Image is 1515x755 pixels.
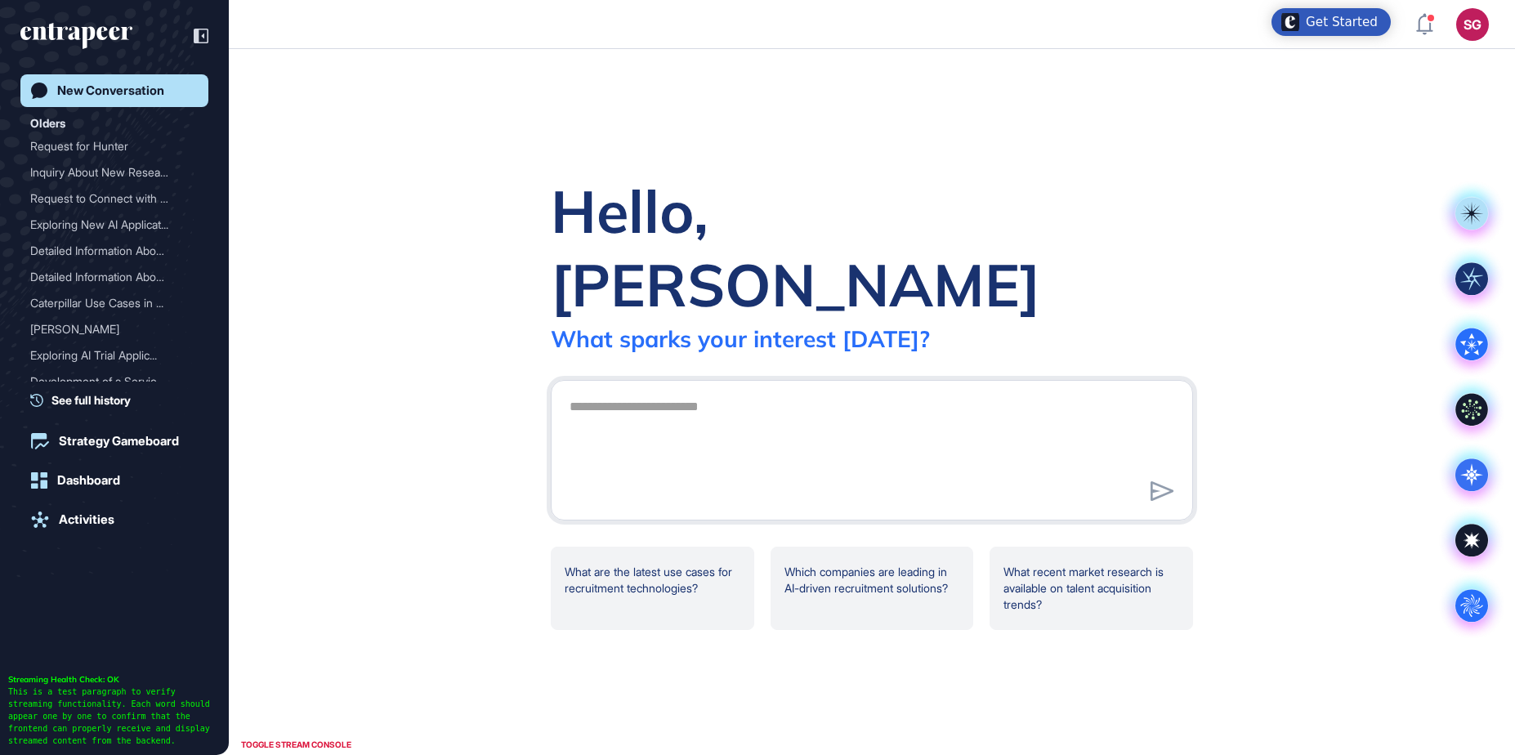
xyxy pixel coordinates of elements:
[30,185,185,212] div: Request to Connect with R...
[237,735,355,755] div: TOGGLE STREAM CONSOLE
[20,23,132,49] div: entrapeer-logo
[20,464,208,497] a: Dashboard
[1306,14,1378,30] div: Get Started
[30,238,185,264] div: Detailed Information Abou...
[551,324,930,353] div: What sparks your interest [DATE]?
[30,264,185,290] div: Detailed Information Abou...
[30,264,199,290] div: Detailed Information About Turkish Airlines
[30,212,199,238] div: Exploring New AI Applications in the Banking Industry
[30,369,185,395] div: Development of a Service ...
[20,503,208,536] a: Activities
[551,547,754,630] div: What are the latest use cases for recruitment technologies?
[1456,8,1489,41] button: SG
[20,425,208,458] a: Strategy Gameboard
[30,316,185,342] div: [PERSON_NAME]
[59,512,114,527] div: Activities
[30,316,199,342] div: Reese
[30,391,208,409] a: See full history
[30,159,185,185] div: Inquiry About New Researc...
[30,369,199,395] div: Development of a Service Level Management Model for Consulting
[30,133,185,159] div: Request for Hunter
[1281,13,1299,31] img: launcher-image-alternative-text
[30,290,199,316] div: Caterpillar Use Cases in Various Industries
[59,434,179,449] div: Strategy Gameboard
[30,290,185,316] div: Caterpillar Use Cases in ...
[20,74,208,107] a: New Conversation
[30,342,185,369] div: Exploring AI Trial Applic...
[30,114,65,133] div: Olders
[57,83,164,98] div: New Conversation
[551,174,1193,321] div: Hello, [PERSON_NAME]
[990,547,1193,630] div: What recent market research is available on talent acquisition trends?
[30,185,199,212] div: Request to Connect with Reese
[771,547,974,630] div: Which companies are leading in AI-driven recruitment solutions?
[30,133,199,159] div: Request for Hunter
[1271,8,1391,36] div: Open Get Started checklist
[57,473,120,488] div: Dashboard
[30,212,185,238] div: Exploring New AI Applicat...
[30,342,199,369] div: Exploring AI Trial Applications and Innovations
[30,159,199,185] div: Inquiry About New Research Developments
[51,391,131,409] span: See full history
[30,238,199,264] div: Detailed Information About Adidas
